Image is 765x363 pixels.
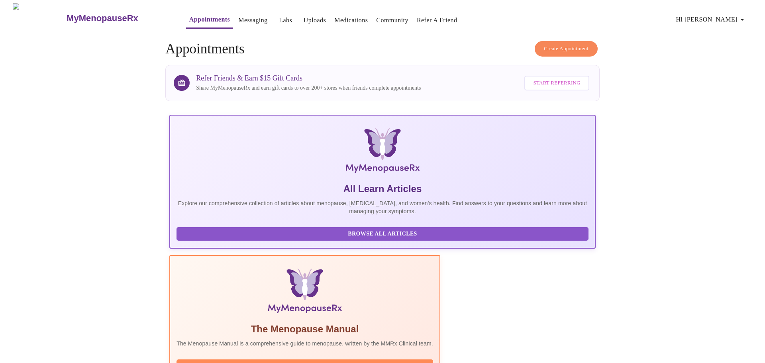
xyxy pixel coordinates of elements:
[235,12,271,28] button: Messaging
[279,15,292,26] a: Labs
[376,15,408,26] a: Community
[673,12,750,27] button: Hi [PERSON_NAME]
[535,41,598,57] button: Create Appointment
[417,15,457,26] a: Refer a Friend
[304,15,326,26] a: Uploads
[184,229,581,239] span: Browse All Articles
[544,44,588,53] span: Create Appointment
[241,128,524,176] img: MyMenopauseRx Logo
[177,323,433,336] h5: The Menopause Manual
[676,14,747,25] span: Hi [PERSON_NAME]
[196,84,421,92] p: Share MyMenopauseRx and earn gift cards to over 200+ stores when friends complete appointments
[177,199,588,215] p: Explore our comprehensive collection of articles about menopause, [MEDICAL_DATA], and women's hea...
[177,339,433,347] p: The Menopause Manual is a comprehensive guide to menopause, written by the MMRx Clinical team.
[300,12,330,28] button: Uploads
[177,227,588,241] button: Browse All Articles
[273,12,298,28] button: Labs
[196,74,421,82] h3: Refer Friends & Earn $15 Gift Cards
[177,230,590,237] a: Browse All Articles
[67,13,138,24] h3: MyMenopauseRx
[13,3,66,33] img: MyMenopauseRx Logo
[189,14,230,25] a: Appointments
[217,269,392,316] img: Menopause Manual
[186,12,233,29] button: Appointments
[66,4,170,32] a: MyMenopauseRx
[414,12,461,28] button: Refer a Friend
[522,72,591,94] a: Start Referring
[165,41,600,57] h4: Appointments
[331,12,371,28] button: Medications
[524,76,589,90] button: Start Referring
[373,12,412,28] button: Community
[334,15,368,26] a: Medications
[533,78,580,88] span: Start Referring
[238,15,267,26] a: Messaging
[177,182,588,195] h5: All Learn Articles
